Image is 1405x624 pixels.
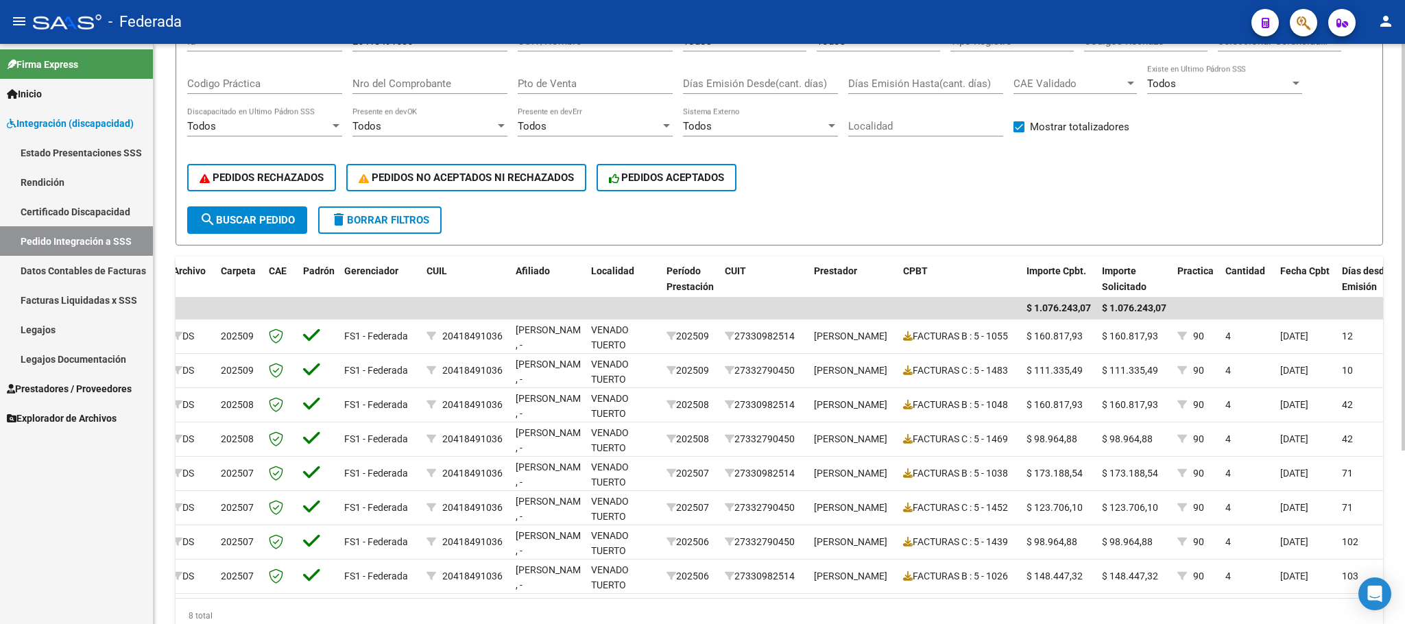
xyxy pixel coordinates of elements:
span: $ 98.964,88 [1102,536,1153,547]
span: 90 [1193,468,1204,479]
span: 90 [1193,571,1204,581]
div: 20418491036 [442,466,503,481]
span: FS1 - Federada [344,399,408,410]
div: 202508 [667,397,714,413]
span: Mostrar totalizadores [1030,119,1129,135]
span: 4 [1225,331,1231,341]
div: 27332790450 [725,363,803,379]
div: 27330982514 [725,328,803,344]
div: [PERSON_NAME] [814,466,887,481]
div: 20418491036 [442,363,503,379]
span: [DATE] [1280,468,1308,479]
span: VENADO TUERTO [591,496,629,523]
datatable-header-cell: Período Prestación [661,256,719,317]
div: 27332790450 [725,431,803,447]
mat-icon: delete [331,211,347,228]
span: $ 148.447,32 [1026,571,1083,581]
span: 202507 [221,571,254,581]
span: Todos [352,120,381,132]
datatable-header-cell: Días desde Emisión [1336,256,1398,317]
span: PEDIDOS ACEPTADOS [609,171,725,184]
div: FACTURAS C : 5 - 1469 [903,431,1016,447]
span: Cantidad [1225,265,1265,276]
div: 202507 [667,500,714,516]
span: $ 111.335,49 [1026,365,1083,376]
span: 42 [1342,399,1353,410]
span: FS1 - Federada [344,468,408,479]
span: [PERSON_NAME] , - [516,427,589,454]
div: 20418491036 [442,397,503,413]
div: FACTURAS B : 5 - 1055 [903,328,1016,344]
span: $ 123.706,10 [1026,502,1083,513]
button: PEDIDOS ACEPTADOS [597,164,737,191]
div: 202509 [667,328,714,344]
span: [PERSON_NAME] , - [516,496,589,523]
button: PEDIDOS NO ACEPTADOS NI RECHAZADOS [346,164,586,191]
span: $ 98.964,88 [1026,433,1077,444]
span: [DATE] [1280,502,1308,513]
span: FS1 - Federada [344,502,408,513]
span: PEDIDOS RECHAZADOS [200,171,324,184]
span: VENADO TUERTO [591,461,629,488]
span: Días desde Emisión [1342,265,1390,292]
div: DS [173,500,210,516]
span: [DATE] [1280,536,1308,547]
span: 202509 [221,331,254,341]
button: Buscar Pedido [187,206,307,234]
div: DS [173,328,210,344]
span: [DATE] [1280,399,1308,410]
datatable-header-cell: CUIL [421,256,510,317]
span: $ 123.706,10 [1102,502,1158,513]
span: CUIT [725,265,746,276]
span: [DATE] [1280,433,1308,444]
span: $ 160.817,93 [1026,331,1083,341]
datatable-header-cell: Practica [1172,256,1220,317]
mat-icon: search [200,211,216,228]
span: Gerenciador [344,265,398,276]
div: DS [173,431,210,447]
div: 20418491036 [442,328,503,344]
span: $ 111.335,49 [1102,365,1158,376]
span: 103 [1342,571,1358,581]
span: CPBT [903,265,928,276]
span: [DATE] [1280,571,1308,581]
span: $ 173.188,54 [1026,468,1083,479]
span: 12 [1342,331,1353,341]
span: Borrar Filtros [331,214,429,226]
span: - Federada [108,7,182,37]
div: DS [173,466,210,481]
span: Inicio [7,86,42,101]
span: 90 [1193,399,1204,410]
span: Todos [683,120,712,132]
div: FACTURAS B : 5 - 1026 [903,568,1016,584]
span: 202508 [221,433,254,444]
span: $ 98.964,88 [1102,433,1153,444]
span: Fecha Cpbt [1280,265,1330,276]
span: 90 [1193,502,1204,513]
div: FACTURAS C : 5 - 1483 [903,363,1016,379]
span: Período Prestación [667,265,714,292]
span: Carpeta [221,265,256,276]
span: 10 [1342,365,1353,376]
datatable-header-cell: CPBT [898,256,1021,317]
span: Explorador de Archivos [7,411,117,426]
div: 20418491036 [442,500,503,516]
div: 20418491036 [442,534,503,550]
div: [PERSON_NAME] [814,431,887,447]
span: 4 [1225,536,1231,547]
div: [PERSON_NAME] [814,568,887,584]
div: DS [173,363,210,379]
span: 4 [1225,365,1231,376]
span: [DATE] [1280,331,1308,341]
span: 42 [1342,433,1353,444]
div: DS [173,534,210,550]
datatable-header-cell: Fecha Cpbt [1275,256,1336,317]
div: 27330982514 [725,568,803,584]
span: 90 [1193,331,1204,341]
span: VENADO TUERTO [591,393,629,420]
span: VENADO TUERTO [591,427,629,454]
span: [PERSON_NAME] , - [516,324,589,351]
div: 27330982514 [725,397,803,413]
span: FS1 - Federada [344,536,408,547]
span: 4 [1225,433,1231,444]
